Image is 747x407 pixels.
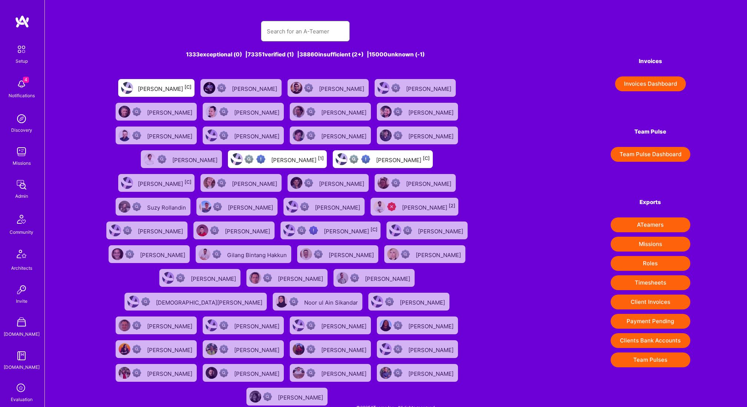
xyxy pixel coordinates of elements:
button: Missions [611,237,690,252]
div: [PERSON_NAME] [138,226,185,235]
div: Suzy Rollandin [147,202,187,211]
button: Team Pulse Dashboard [611,147,690,162]
img: User Avatar [286,201,298,213]
sup: [C] [185,84,192,90]
img: User Avatar [162,272,174,284]
div: [PERSON_NAME] [402,202,455,211]
button: Invoices Dashboard [615,76,686,91]
div: [PERSON_NAME] [408,321,455,330]
button: Roles [611,256,690,271]
img: logo [15,15,30,28]
a: User AvatarNot Scrubbed[PERSON_NAME] [156,266,243,290]
div: [PERSON_NAME] [232,83,279,93]
div: [PERSON_NAME] [234,344,281,354]
div: [DOMAIN_NAME] [4,363,40,371]
img: Not Scrubbed [132,107,141,116]
a: User AvatarNot Scrubbed[PERSON_NAME] [285,76,372,100]
a: User AvatarUnqualified[PERSON_NAME][2] [368,195,461,219]
a: User AvatarNot Scrubbed[PERSON_NAME] [243,266,331,290]
img: User Avatar [290,177,302,189]
img: bell [14,77,29,92]
img: User Avatar [389,224,401,236]
button: Client Invoices [611,295,690,309]
img: Not Scrubbed [304,83,313,92]
div: [PERSON_NAME] [138,178,192,188]
img: Not Scrubbed [263,392,272,401]
div: [PERSON_NAME] [191,273,238,283]
i: icon SelectionTeam [14,381,29,395]
img: User Avatar [206,129,218,141]
h4: Exports [611,199,690,206]
img: User Avatar [387,248,399,260]
div: [PERSON_NAME] [147,344,194,354]
img: Not Scrubbed [350,273,359,282]
div: Admin [15,192,28,200]
img: teamwork [14,144,29,159]
a: User Avatar[PERSON_NAME][C] [115,171,197,195]
div: [PERSON_NAME] [138,83,192,93]
img: Not fully vetted [245,155,253,164]
img: User Avatar [373,201,385,213]
a: User AvatarNot Scrubbed[PERSON_NAME] [372,76,459,100]
img: User Avatar [371,296,383,308]
button: Payment Pending [611,314,690,329]
img: User Avatar [231,153,243,165]
div: [PERSON_NAME] [271,154,324,164]
img: A Store [14,315,29,330]
img: Not Scrubbed [176,273,185,282]
input: Search for an A-Teamer [267,22,344,41]
img: Unqualified [387,202,396,211]
a: User AvatarNot Scrubbed[PERSON_NAME] [200,124,287,147]
img: User Avatar [293,319,305,331]
a: User AvatarNot Scrubbed[PERSON_NAME] [384,219,471,242]
div: Community [10,228,33,236]
a: User AvatarNot Scrubbed[PERSON_NAME] [374,337,461,361]
a: User AvatarNot Scrubbed[PERSON_NAME] [374,124,461,147]
div: [DEMOGRAPHIC_DATA][PERSON_NAME] [156,297,264,306]
div: [PERSON_NAME] [234,321,281,330]
img: User Avatar [203,177,215,189]
img: Not Scrubbed [123,226,132,235]
a: User AvatarNot Scrubbed[PERSON_NAME] [200,100,287,124]
a: User AvatarNot Scrubbed[PERSON_NAME] [197,76,285,100]
a: User AvatarNot Scrubbed[PERSON_NAME] [113,314,200,337]
img: Not Scrubbed [219,107,228,116]
a: User AvatarNot ScrubbedNoor ul Ain Sikandar [270,290,365,314]
div: [PERSON_NAME] [232,178,279,188]
div: Setup [16,57,28,65]
img: User Avatar [293,343,305,355]
div: [PERSON_NAME] [406,178,453,188]
img: User Avatar [249,272,261,284]
div: [PERSON_NAME] [228,202,275,211]
img: admin teamwork [14,177,29,192]
div: [PERSON_NAME] [321,344,368,354]
img: User Avatar [380,343,392,355]
a: User AvatarNot Scrubbed[PERSON_NAME] [294,242,381,266]
a: User AvatarNot Scrubbed[PERSON_NAME] [374,100,461,124]
img: User Avatar [121,177,133,189]
img: Not Scrubbed [219,345,228,354]
button: Team Pulses [611,352,690,367]
img: User Avatar [206,106,218,118]
div: [PERSON_NAME] [234,131,281,140]
img: Not Scrubbed [394,345,402,354]
img: Not Scrubbed [132,345,141,354]
a: User AvatarNot Scrubbed[PERSON_NAME] [285,171,372,195]
a: User AvatarNot Scrubbed[PERSON_NAME] [200,314,287,337]
div: [DOMAIN_NAME] [4,330,40,338]
span: 4 [23,77,29,83]
img: User Avatar [127,296,139,308]
sup: [1] [318,155,324,161]
img: Not Scrubbed [385,297,394,306]
img: User Avatar [109,224,121,236]
img: Not Scrubbed [306,107,315,116]
div: [PERSON_NAME] [278,392,325,401]
a: User AvatarNot Scrubbed[PERSON_NAME] [106,242,193,266]
img: Not Scrubbed [401,250,410,259]
img: User Avatar [249,391,261,403]
div: [PERSON_NAME] [319,83,366,93]
img: User Avatar [144,153,156,165]
a: User AvatarNot Scrubbed[PERSON_NAME] [280,195,368,219]
img: Not Scrubbed [219,321,228,330]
